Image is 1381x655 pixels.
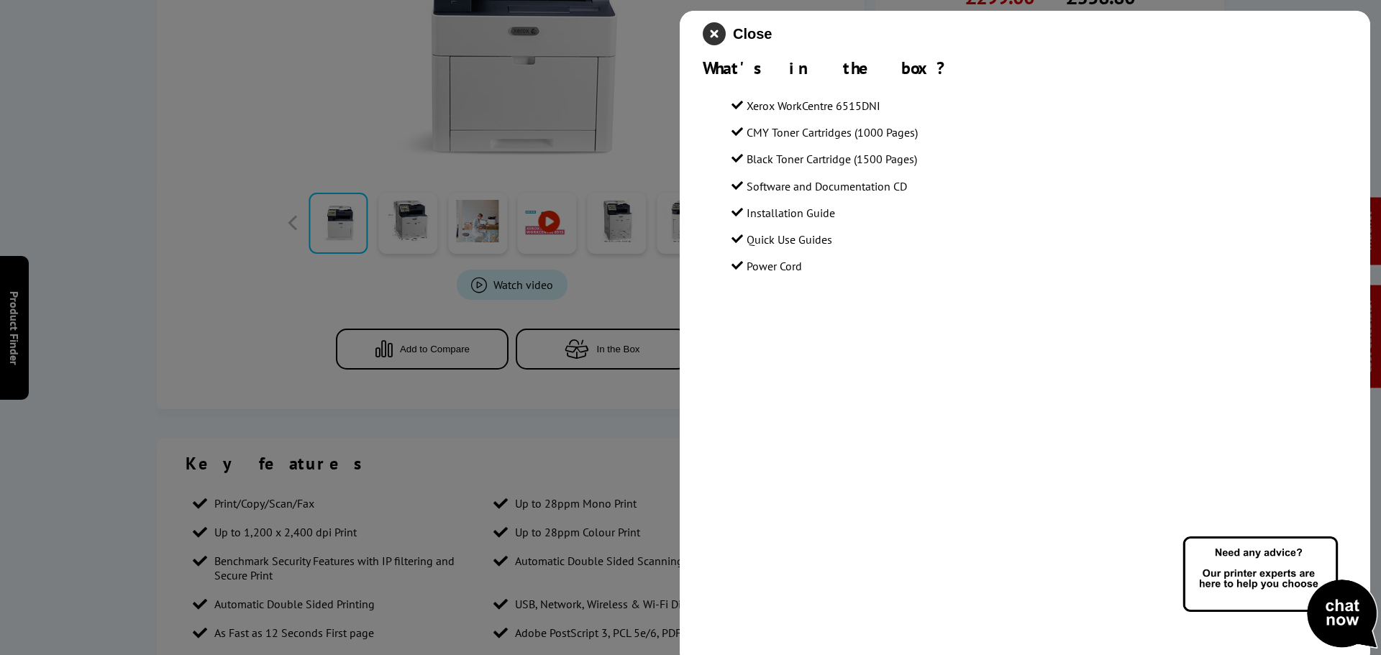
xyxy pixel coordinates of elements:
[747,99,880,113] span: Xerox WorkCentre 6515DNI
[747,179,907,193] span: Software and Documentation CD
[747,259,802,273] span: Power Cord
[703,22,772,45] button: close modal
[747,232,832,247] span: Quick Use Guides
[747,206,835,220] span: Installation Guide
[747,125,918,139] span: CMY Toner Cartridges (1000 Pages)
[703,57,1347,79] div: What's in the box?
[747,152,917,166] span: Black Toner Cartridge (1500 Pages)
[1180,534,1381,652] img: Open Live Chat window
[733,26,772,42] span: Close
